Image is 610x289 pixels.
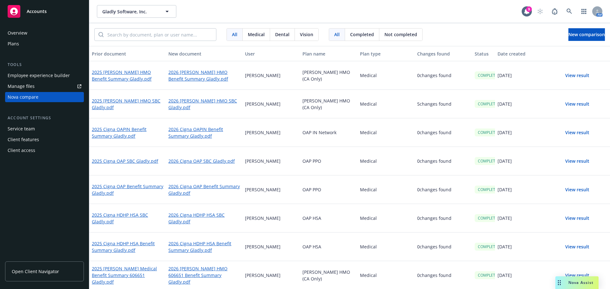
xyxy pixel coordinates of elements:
div: Medical [357,175,415,204]
button: Changes found [415,46,472,61]
div: User [245,50,297,57]
p: [DATE] [498,272,512,279]
p: [DATE] [498,72,512,79]
svg: Search [98,32,104,37]
div: Medical [357,233,415,261]
div: Prior document [92,50,163,57]
p: [PERSON_NAME] [245,129,281,136]
a: 2025 Cigna HDHP HSA SBC Gladly.pdf [92,212,163,225]
div: COMPLETED [475,157,504,165]
a: 2025 [PERSON_NAME] Medical Benefit Summary 606651 Gladly.pdf [92,265,163,285]
button: Prior document [89,46,166,61]
span: Not completed [384,31,417,38]
p: [PERSON_NAME] [245,243,281,250]
p: 0 changes found [417,186,451,193]
div: Medical [357,204,415,233]
div: Client features [8,135,39,145]
a: 2026 Cigna OAP SBC Gladly.pdf [168,158,235,164]
a: 2026 Cigna HDHP HSA SBC Gladly.pdf [168,212,240,225]
div: OAP HSA [300,204,357,233]
div: Changes found [417,50,470,57]
a: 2025 [PERSON_NAME] HMO Benefit Summary Gladly.pdf [92,69,163,82]
p: [PERSON_NAME] [245,186,281,193]
span: Dental [275,31,289,38]
button: Plan type [357,46,415,61]
a: 2025 Cigna OAP Benefit Summary Gladly.pdf [92,183,163,196]
a: Manage files [5,81,84,91]
p: [DATE] [498,243,512,250]
span: Medical [248,31,265,38]
div: Account settings [5,115,84,121]
span: Gladly Software, Inc. [102,8,157,15]
button: View result [555,212,600,225]
div: Overview [8,28,27,38]
div: Tools [5,62,84,68]
a: Client access [5,145,84,155]
span: All [232,31,237,38]
span: All [334,31,340,38]
p: [PERSON_NAME] [245,215,281,221]
p: [DATE] [498,158,512,164]
p: 0 changes found [417,272,451,279]
div: 9 [526,6,532,12]
div: Employee experience builder [8,70,70,81]
div: COMPLETED [475,214,504,222]
button: View result [555,69,600,82]
input: Search by document, plan or user name... [104,29,216,41]
button: View result [555,183,600,196]
div: COMPLETED [475,271,504,279]
div: COMPLETED [475,186,504,194]
div: Medical [357,61,415,90]
button: Status [472,46,495,61]
div: [PERSON_NAME] HMO (CA Only) [300,61,357,90]
span: Open Client Navigator [12,268,59,275]
div: COMPLETED [475,100,504,108]
p: 0 changes found [417,72,451,79]
div: Client access [8,145,35,155]
button: View result [555,126,600,139]
div: OAP HSA [300,233,357,261]
button: User [242,46,300,61]
div: OAP PPO [300,147,357,175]
p: [PERSON_NAME] [245,158,281,164]
a: Plans [5,39,84,49]
p: [PERSON_NAME] [245,101,281,107]
a: 2025 Cigna HDHP HSA Benefit Summary Gladly.pdf [92,240,163,253]
p: [DATE] [498,101,512,107]
div: Drag to move [555,276,563,289]
a: 2025 Cigna OAP SBC Gladly.pdf [92,158,158,164]
button: View result [555,98,600,110]
a: 2026 [PERSON_NAME] HMO SBC Gladly.pdf [168,97,240,111]
a: 2026 Cigna OAP Benefit Summary Gladly.pdf [168,183,240,196]
span: Vision [300,31,313,38]
div: New document [168,50,240,57]
div: COMPLETED [475,71,504,79]
p: 5 changes found [417,101,451,107]
div: Medical [357,147,415,175]
button: View result [555,240,600,253]
div: Date created [498,50,550,57]
span: New comparison [568,31,605,37]
div: Plan type [360,50,412,57]
a: 2025 [PERSON_NAME] HMO SBC Gladly.pdf [92,97,163,111]
div: OAP IN Network [300,118,357,147]
p: 0 changes found [417,243,451,250]
a: Service team [5,124,84,134]
a: 2026 [PERSON_NAME] HMO Benefit Summary Gladly.pdf [168,69,240,82]
span: Accounts [27,9,47,14]
button: View result [555,269,600,282]
button: Date created [495,46,552,61]
a: Client features [5,135,84,145]
button: Nova Assist [555,276,599,289]
p: [PERSON_NAME] [245,272,281,279]
div: Medical [357,90,415,118]
a: 2026 [PERSON_NAME] HMO 606651 Benefit Summary Gladly.pdf [168,265,240,285]
button: New document [166,46,242,61]
div: Service team [8,124,35,134]
a: Switch app [578,5,590,18]
a: Search [563,5,576,18]
div: Plan name [302,50,355,57]
div: Status [475,50,492,57]
button: View result [555,155,600,167]
p: [DATE] [498,129,512,136]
